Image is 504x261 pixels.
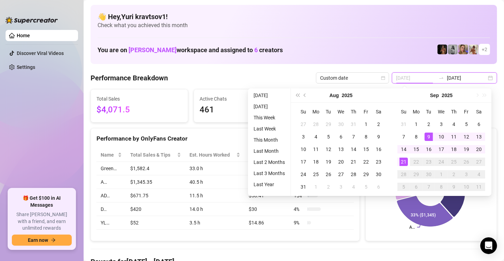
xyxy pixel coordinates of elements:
div: 13 [475,133,483,141]
div: 26 [462,158,471,166]
div: 6 [412,183,420,191]
td: 2025-08-09 [372,130,385,143]
button: Previous month (PageUp) [301,88,309,102]
td: A… [96,175,126,189]
td: 2025-09-28 [397,168,410,181]
div: 23 [425,158,433,166]
div: 1 [312,183,320,191]
li: [DATE] [251,102,288,111]
td: 2025-08-25 [310,168,322,181]
td: 2025-09-02 [322,181,335,193]
td: 2025-08-07 [347,130,360,143]
div: 4 [450,120,458,128]
div: 12 [462,133,471,141]
img: A [448,45,458,54]
td: 2025-09-24 [435,156,448,168]
td: 2025-10-05 [397,181,410,193]
div: 28 [349,170,358,179]
td: 2025-10-11 [473,181,485,193]
td: 2025-10-08 [435,181,448,193]
td: 2025-08-29 [360,168,372,181]
td: 2025-09-18 [448,143,460,156]
td: 2025-08-08 [360,130,372,143]
td: 2025-08-11 [310,143,322,156]
td: 11.5 h [185,189,245,203]
div: Est. Hours Worked [189,151,235,159]
th: We [435,105,448,118]
td: 2025-07-27 [297,118,310,130]
div: 27 [299,120,308,128]
h4: 👋 Hey, Yuri kravtsov1 ! [98,12,490,22]
td: 2025-09-11 [448,130,460,143]
td: 2025-08-23 [372,156,385,168]
div: 13 [337,145,345,153]
div: 24 [299,170,308,179]
td: 2025-08-17 [297,156,310,168]
td: $1,345.35 [126,175,185,189]
div: 11 [475,183,483,191]
div: 5 [462,120,471,128]
span: Share [PERSON_NAME] with a friend, and earn unlimited rewards [12,211,72,232]
span: 6 [254,46,258,54]
span: [PERSON_NAME] [129,46,177,54]
div: 1 [437,170,445,179]
img: logo-BBDzfeDw.svg [6,17,58,24]
td: 40.5 h [185,175,245,189]
td: 2025-07-28 [310,118,322,130]
div: 27 [337,170,345,179]
div: 24 [437,158,445,166]
td: 2025-07-30 [335,118,347,130]
td: 2025-08-10 [297,143,310,156]
img: Cherry [458,45,468,54]
div: 8 [412,133,420,141]
td: 2025-09-05 [360,181,372,193]
div: 2 [324,183,333,191]
td: 2025-09-19 [460,143,473,156]
span: $4,071.5 [96,103,182,117]
button: Last year (Control + left) [294,88,301,102]
td: 2025-08-02 [372,118,385,130]
td: 2025-10-10 [460,181,473,193]
span: Active Chats [200,95,285,103]
th: Th [448,105,460,118]
div: 14 [349,145,358,153]
span: arrow-right [51,238,56,243]
td: 2025-09-07 [397,130,410,143]
td: 2025-08-27 [335,168,347,181]
td: 2025-08-12 [322,143,335,156]
td: 2025-09-08 [410,130,422,143]
div: 29 [324,120,333,128]
span: 🎁 Get $100 in AI Messages [12,195,72,208]
td: 2025-07-31 [347,118,360,130]
button: Earn nowarrow-right [12,235,72,246]
span: Total Sales [96,95,182,103]
div: 31 [400,120,408,128]
th: Mo [410,105,422,118]
div: 9 [374,133,383,141]
td: D… [96,203,126,216]
input: End date [447,74,487,82]
div: 14 [400,145,408,153]
td: 2025-08-28 [347,168,360,181]
span: Custom date [320,73,385,83]
div: 15 [362,145,370,153]
div: 17 [437,145,445,153]
div: 6 [374,183,383,191]
div: 15 [412,145,420,153]
div: 5 [324,133,333,141]
div: 18 [312,158,320,166]
div: 31 [349,120,358,128]
td: $1,582.4 [126,162,185,175]
a: Settings [17,64,35,70]
div: 21 [400,158,408,166]
div: 22 [412,158,420,166]
td: Green… [96,162,126,175]
td: 2025-08-19 [322,156,335,168]
td: 2025-09-03 [435,118,448,130]
span: Check what you achieved this month [98,22,490,29]
span: 9 % [294,219,305,227]
div: 2 [450,170,458,179]
button: Choose a year [442,88,452,102]
div: 10 [299,145,308,153]
li: This Month [251,136,288,144]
